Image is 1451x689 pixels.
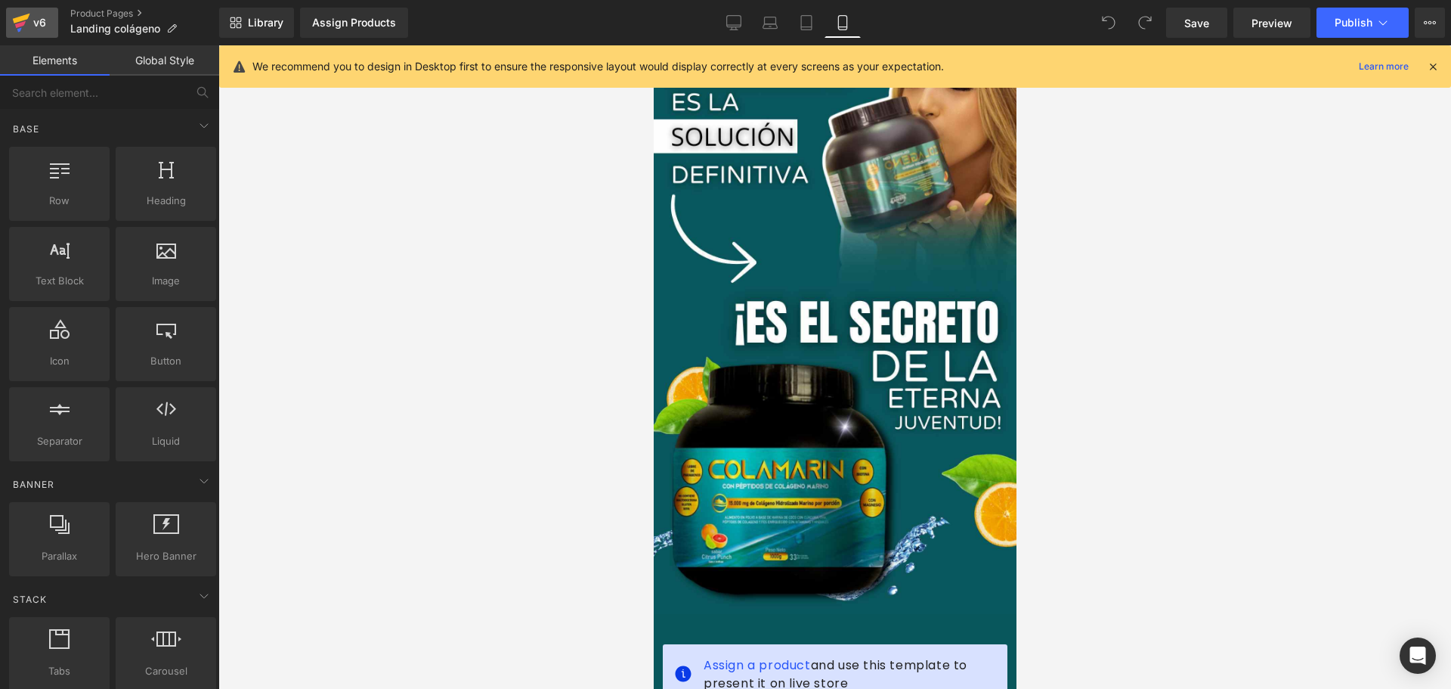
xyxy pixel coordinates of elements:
[30,13,49,33] div: v6
[6,8,58,38] a: v6
[120,663,212,679] span: Carousel
[120,548,212,564] span: Hero Banner
[14,663,105,679] span: Tabs
[825,8,861,38] a: Mobile
[120,193,212,209] span: Heading
[252,58,944,75] p: We recommend you to design in Desktop first to ensure the responsive layout would display correct...
[50,611,342,647] span: and use this template to present it on live store
[14,193,105,209] span: Row
[14,433,105,449] span: Separator
[11,592,48,607] span: Stack
[14,353,105,369] span: Icon
[788,8,825,38] a: Tablet
[50,611,157,628] span: Assign a product
[1130,8,1160,38] button: Redo
[11,122,41,136] span: Base
[1233,8,1310,38] a: Preview
[120,433,212,449] span: Liquid
[110,45,219,76] a: Global Style
[70,8,219,20] a: Product Pages
[11,477,56,492] span: Banner
[120,273,212,289] span: Image
[1316,8,1409,38] button: Publish
[716,8,752,38] a: Desktop
[1251,15,1292,31] span: Preview
[120,353,212,369] span: Button
[1094,8,1124,38] button: Undo
[248,16,283,29] span: Library
[1415,8,1445,38] button: More
[312,17,396,29] div: Assign Products
[1353,57,1415,76] a: Learn more
[14,273,105,289] span: Text Block
[70,23,160,35] span: Landing colágeno
[1335,17,1372,29] span: Publish
[219,8,294,38] a: New Library
[14,548,105,564] span: Parallax
[1400,638,1436,674] div: Open Intercom Messenger
[1184,15,1209,31] span: Save
[752,8,788,38] a: Laptop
